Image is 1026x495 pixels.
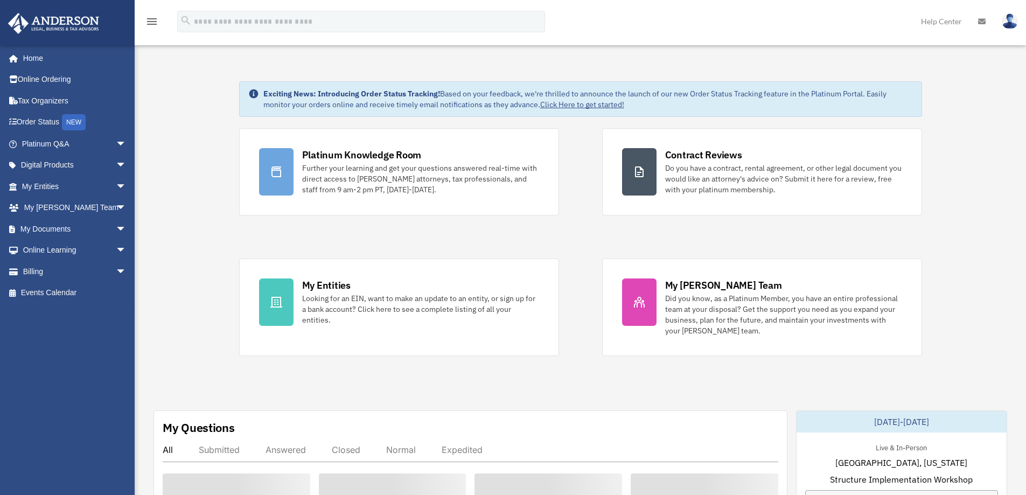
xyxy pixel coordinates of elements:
a: Order StatusNEW [8,111,143,134]
a: My Entities Looking for an EIN, want to make an update to an entity, or sign up for a bank accoun... [239,259,559,356]
div: Expedited [442,444,483,455]
i: menu [145,15,158,28]
strong: Exciting News: Introducing Order Status Tracking! [263,89,440,99]
a: My Documentsarrow_drop_down [8,218,143,240]
a: Online Learningarrow_drop_down [8,240,143,261]
span: [GEOGRAPHIC_DATA], [US_STATE] [835,456,967,469]
div: Live & In-Person [867,441,936,452]
a: Tax Organizers [8,90,143,111]
div: Answered [266,444,306,455]
img: User Pic [1002,13,1018,29]
a: Platinum Knowledge Room Further your learning and get your questions answered real-time with dire... [239,128,559,215]
div: [DATE]-[DATE] [797,411,1007,433]
div: Do you have a contract, rental agreement, or other legal document you would like an attorney's ad... [665,163,902,195]
div: Did you know, as a Platinum Member, you have an entire professional team at your disposal? Get th... [665,293,902,336]
a: Platinum Q&Aarrow_drop_down [8,133,143,155]
div: My Entities [302,278,351,292]
span: arrow_drop_down [116,261,137,283]
div: Further your learning and get your questions answered real-time with direct access to [PERSON_NAM... [302,163,539,195]
span: arrow_drop_down [116,133,137,155]
div: All [163,444,173,455]
a: My [PERSON_NAME] Team Did you know, as a Platinum Member, you have an entire professional team at... [602,259,922,356]
span: arrow_drop_down [116,218,137,240]
a: Online Ordering [8,69,143,90]
a: My Entitiesarrow_drop_down [8,176,143,197]
div: Submitted [199,444,240,455]
div: Platinum Knowledge Room [302,148,422,162]
a: Home [8,47,137,69]
div: Normal [386,444,416,455]
span: arrow_drop_down [116,155,137,177]
span: arrow_drop_down [116,240,137,262]
a: Click Here to get started! [540,100,624,109]
div: Based on your feedback, we're thrilled to announce the launch of our new Order Status Tracking fe... [263,88,913,110]
div: Looking for an EIN, want to make an update to an entity, or sign up for a bank account? Click her... [302,293,539,325]
a: Billingarrow_drop_down [8,261,143,282]
a: Events Calendar [8,282,143,304]
a: Digital Productsarrow_drop_down [8,155,143,176]
div: NEW [62,114,86,130]
i: search [180,15,192,26]
div: My [PERSON_NAME] Team [665,278,782,292]
a: Contract Reviews Do you have a contract, rental agreement, or other legal document you would like... [602,128,922,215]
span: Structure Implementation Workshop [830,473,973,486]
img: Anderson Advisors Platinum Portal [5,13,102,34]
a: menu [145,19,158,28]
span: arrow_drop_down [116,176,137,198]
div: Closed [332,444,360,455]
span: arrow_drop_down [116,197,137,219]
div: Contract Reviews [665,148,742,162]
div: My Questions [163,420,235,436]
a: My [PERSON_NAME] Teamarrow_drop_down [8,197,143,219]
